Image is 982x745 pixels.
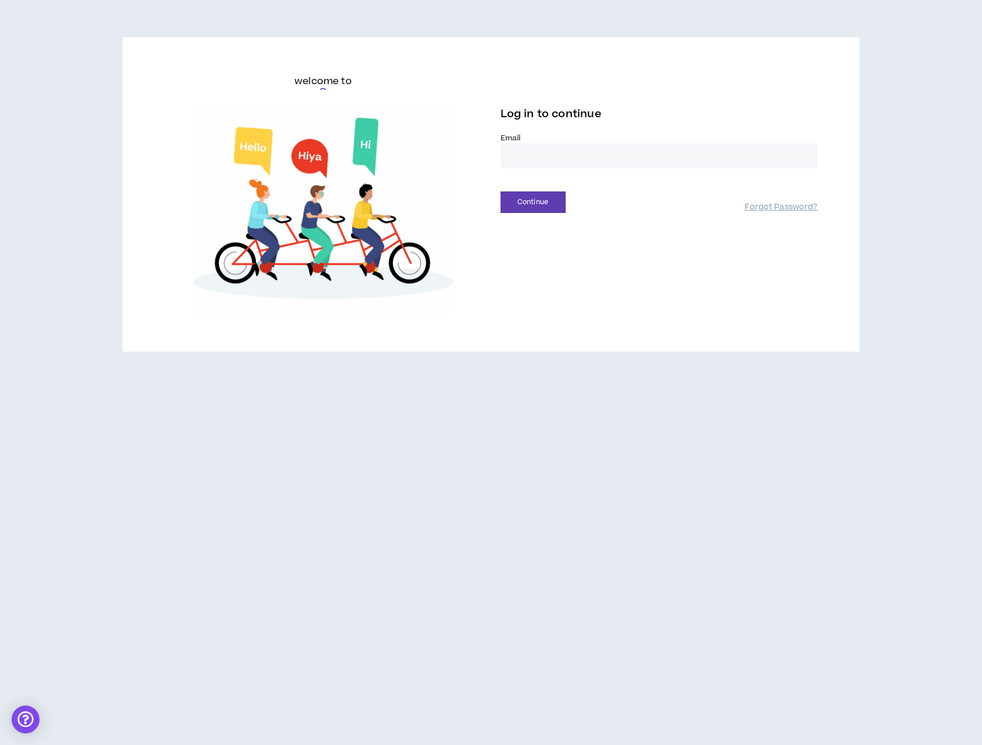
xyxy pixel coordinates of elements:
div: Open Intercom Messenger [12,706,39,733]
img: Welcome to Wripple [164,108,481,314]
h6: welcome to [294,74,352,88]
span: Log in to continue [501,107,602,121]
label: Email [501,133,818,143]
a: Forgot Password? [744,202,817,213]
button: Continue [501,191,566,213]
